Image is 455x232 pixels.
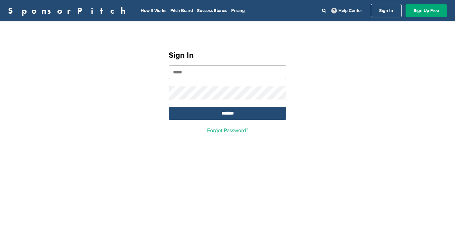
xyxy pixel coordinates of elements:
[141,8,166,13] a: How It Works
[330,7,363,15] a: Help Center
[169,49,286,61] h1: Sign In
[231,8,245,13] a: Pricing
[207,127,248,134] a: Forgot Password?
[406,4,447,17] a: Sign Up Free
[197,8,227,13] a: Success Stories
[371,4,402,17] a: Sign In
[8,6,130,15] a: SponsorPitch
[170,8,193,13] a: Pitch Board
